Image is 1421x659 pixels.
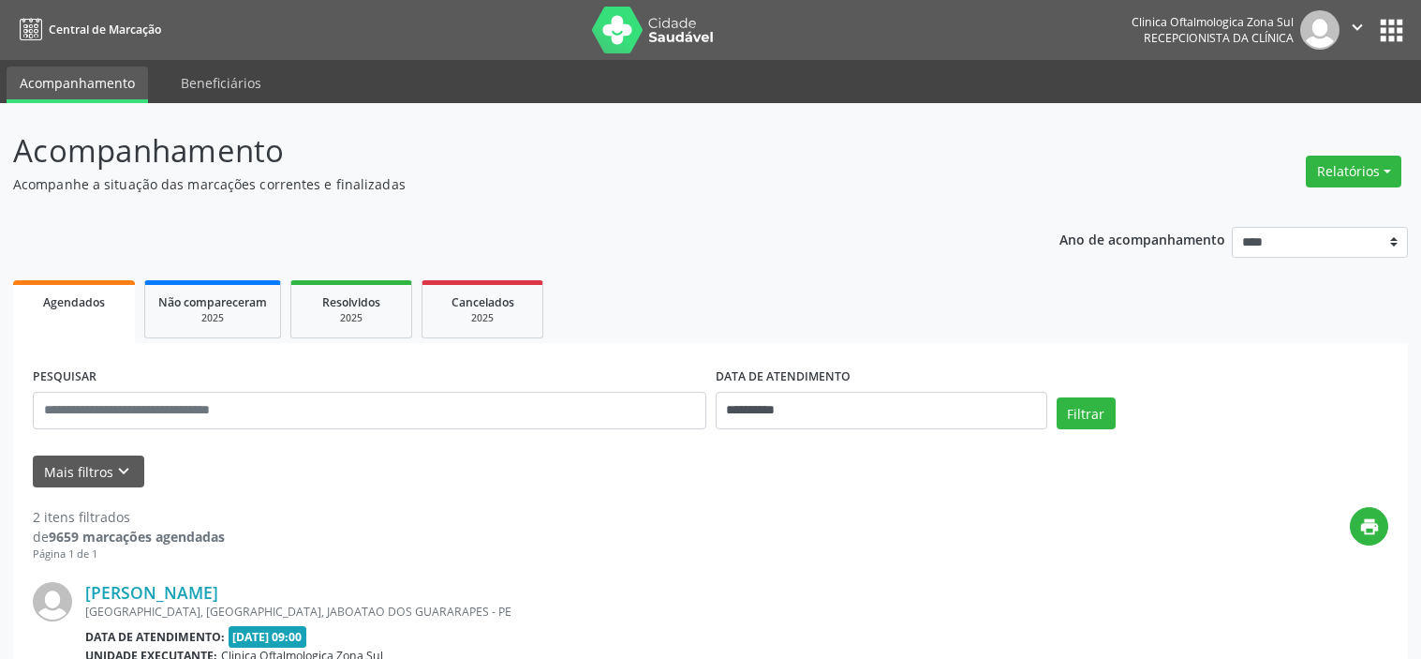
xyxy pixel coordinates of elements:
[49,528,225,546] strong: 9659 marcações agendadas
[1057,397,1116,429] button: Filtrar
[1340,10,1375,50] button: 
[451,294,514,310] span: Cancelados
[322,294,380,310] span: Resolvidos
[113,461,134,482] i: keyboard_arrow_down
[1306,156,1401,187] button: Relatórios
[1350,507,1388,546] button: print
[33,527,225,547] div: de
[436,311,529,325] div: 2025
[13,14,161,45] a: Central de Marcação
[33,547,225,562] div: Página 1 de 1
[1347,17,1368,37] i: 
[304,311,398,325] div: 2025
[716,363,851,392] label: DATA DE ATENDIMENTO
[33,582,72,622] img: img
[43,294,105,310] span: Agendados
[33,456,144,488] button: Mais filtroskeyboard_arrow_down
[33,363,96,392] label: PESQUISAR
[158,294,267,310] span: Não compareceram
[49,22,161,37] span: Central de Marcação
[33,507,225,527] div: 2 itens filtrados
[1375,14,1408,47] button: apps
[158,311,267,325] div: 2025
[85,629,225,645] b: Data de atendimento:
[1059,227,1225,250] p: Ano de acompanhamento
[85,582,218,603] a: [PERSON_NAME]
[13,174,989,194] p: Acompanhe a situação das marcações correntes e finalizadas
[85,604,1107,620] div: [GEOGRAPHIC_DATA], [GEOGRAPHIC_DATA], JABOATAO DOS GUARARAPES - PE
[7,67,148,103] a: Acompanhamento
[13,127,989,174] p: Acompanhamento
[1300,10,1340,50] img: img
[1132,14,1294,30] div: Clinica Oftalmologica Zona Sul
[229,626,307,648] span: [DATE] 09:00
[1144,30,1294,46] span: Recepcionista da clínica
[1359,517,1380,537] i: print
[168,67,274,99] a: Beneficiários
